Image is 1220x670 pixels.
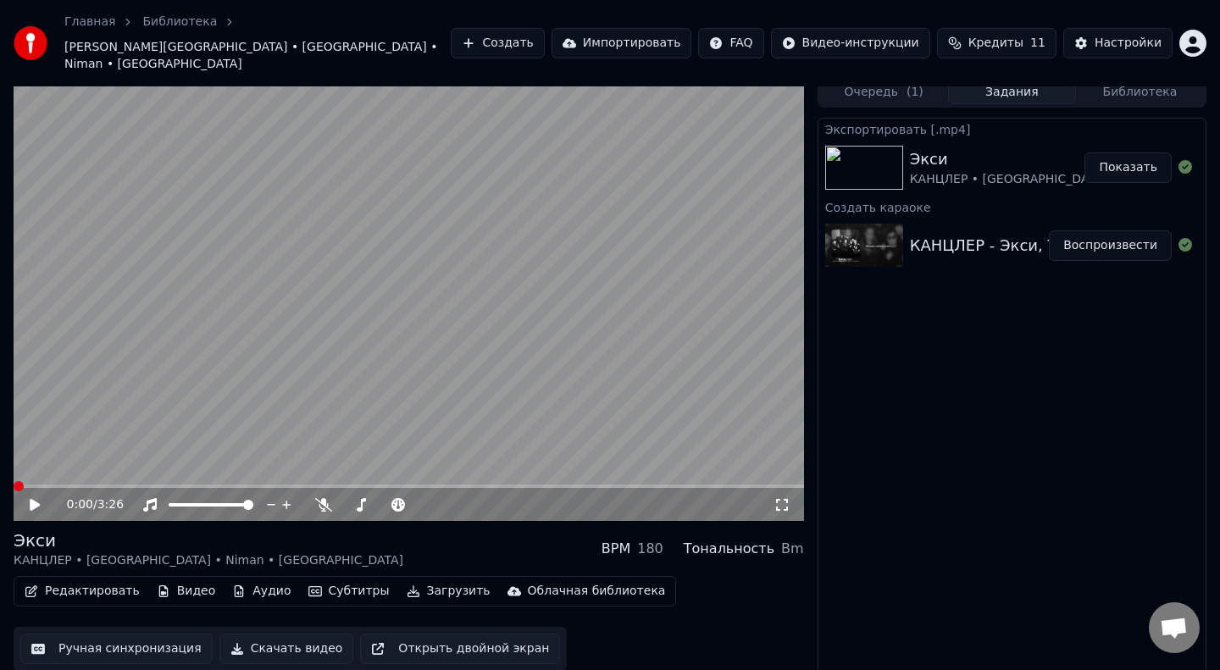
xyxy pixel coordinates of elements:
span: [PERSON_NAME][GEOGRAPHIC_DATA] • [GEOGRAPHIC_DATA] • Niman • [GEOGRAPHIC_DATA] [64,39,451,73]
button: Библиотека [1076,80,1204,104]
span: 11 [1030,35,1045,52]
img: youka [14,26,47,60]
button: Кредиты11 [937,28,1056,58]
a: Главная [64,14,115,30]
button: Видео-инструкции [771,28,930,58]
button: Субтитры [302,579,396,603]
button: Создать [451,28,544,58]
div: КАНЦЛЕР • [GEOGRAPHIC_DATA] • Niman • [GEOGRAPHIC_DATA] [14,552,403,569]
div: Открытый чат [1149,602,1200,653]
div: BPM [602,539,630,559]
div: Экси [14,529,403,552]
div: / [67,496,108,513]
button: Импортировать [552,28,692,58]
button: Видео [150,579,223,603]
div: 180 [637,539,663,559]
div: Тональность [684,539,774,559]
div: Облачная библиотека [528,583,666,600]
button: Показать [1084,152,1172,183]
button: Очередь [820,80,948,104]
button: Аудио [225,579,297,603]
a: Библиотека [142,14,217,30]
div: Экспортировать [.mp4] [818,119,1206,139]
div: Bm [781,539,804,559]
button: Редактировать [18,579,147,603]
span: Кредиты [968,35,1023,52]
button: Открыть двойной экран [360,634,560,664]
div: Настройки [1095,35,1162,52]
span: 3:26 [97,496,124,513]
nav: breadcrumb [64,14,451,73]
button: FAQ [698,28,763,58]
span: 0:00 [67,496,93,513]
button: Воспроизвести [1049,230,1172,261]
button: Загрузить [400,579,497,603]
button: Ручная синхронизация [20,634,213,664]
button: Задания [948,80,1076,104]
button: Настройки [1063,28,1173,58]
button: Скачать видео [219,634,354,664]
div: Создать караоке [818,197,1206,217]
span: ( 1 ) [907,84,923,101]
